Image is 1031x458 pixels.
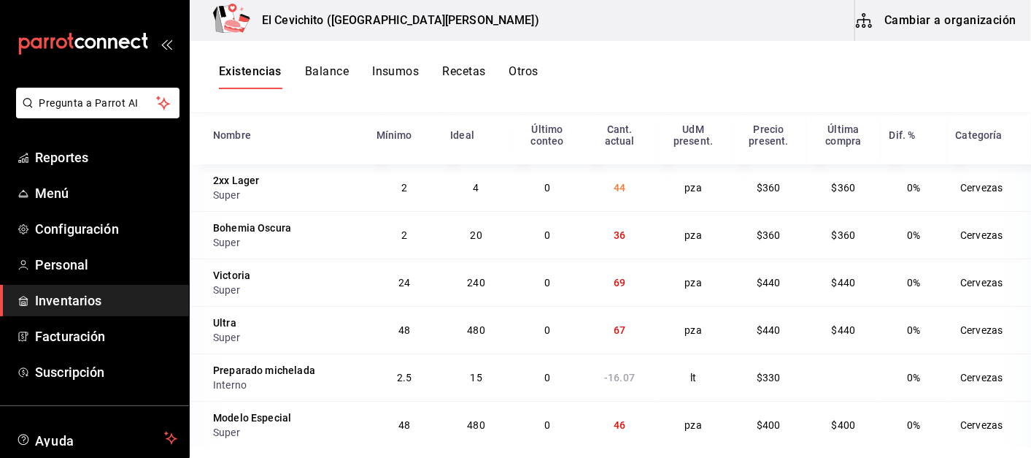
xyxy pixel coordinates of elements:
td: pza [655,401,730,449]
span: 15 [470,372,482,383]
button: Existencias [219,64,282,89]
div: Interno [213,378,359,392]
span: 46 [614,419,625,431]
div: Ideal [450,129,474,141]
span: 0% [907,324,920,336]
span: Personal [35,255,177,275]
div: Super [213,283,359,297]
div: UdM present. [664,123,722,147]
span: 44 [614,182,625,194]
div: Categoría [956,129,1003,141]
button: Balance [305,64,349,89]
td: Cervezas [947,259,1031,306]
a: Pregunta a Parrot AI [10,106,179,121]
span: 0% [907,372,920,383]
span: 0 [544,182,550,194]
span: 2 [401,182,407,194]
span: 20 [470,229,482,241]
span: 0% [907,182,920,194]
span: 0% [907,419,920,431]
div: Cant. actual [592,123,647,147]
span: Menú [35,183,177,203]
div: Bohemia Oscura [213,221,291,235]
span: 24 [398,277,410,289]
td: Cervezas [947,306,1031,354]
td: pza [655,211,730,259]
span: 0 [544,324,550,336]
span: 480 [467,419,484,431]
button: open_drawer_menu [161,38,172,50]
span: 48 [398,324,410,336]
span: $360 [757,182,781,194]
td: lt [655,354,730,401]
div: Nombre [213,129,251,141]
span: 0% [907,229,920,241]
span: 48 [398,419,410,431]
span: $440 [832,324,856,336]
span: $360 [832,229,856,241]
div: Super [213,188,359,202]
span: $440 [757,277,781,289]
span: Pregunta a Parrot AI [39,96,157,111]
span: Ayuda [35,430,158,447]
span: 69 [614,277,625,289]
span: Suscripción [35,362,177,382]
div: Mínimo [377,129,412,141]
span: 0 [544,277,550,289]
td: Cervezas [947,211,1031,259]
span: $330 [757,372,781,383]
span: 480 [467,324,484,336]
div: 2xx Lager [213,173,259,188]
span: $400 [832,419,856,431]
td: Cervezas [947,401,1031,449]
span: $440 [757,324,781,336]
span: 0 [544,229,550,241]
div: Preparado michelada [213,363,315,378]
div: Super [213,235,359,250]
button: Pregunta a Parrot AI [16,88,179,118]
button: Recetas [442,64,485,89]
span: Configuración [35,219,177,239]
td: pza [655,164,730,211]
span: 36 [614,229,625,241]
h3: El Cevichito ([GEOGRAPHIC_DATA][PERSON_NAME]) [250,12,539,29]
td: pza [655,259,730,306]
button: Insumos [372,64,419,89]
td: pza [655,306,730,354]
div: navigation tabs [219,64,538,89]
div: Modelo Especial [213,411,291,425]
span: 0% [907,277,920,289]
div: Precio present. [740,123,798,147]
span: $360 [757,229,781,241]
span: Facturación [35,327,177,346]
div: Última compra [815,123,871,147]
span: Inventarios [35,291,177,310]
span: Reportes [35,148,177,167]
span: 4 [474,182,479,194]
span: $360 [832,182,856,194]
span: 2.5 [397,372,412,383]
td: Cervezas [947,164,1031,211]
span: 0 [544,372,550,383]
span: 2 [401,229,407,241]
button: Otros [509,64,538,89]
div: Super [213,330,359,345]
span: 0 [544,419,550,431]
span: $400 [757,419,781,431]
span: $440 [832,277,856,289]
span: -16.07 [604,372,635,383]
div: Super [213,425,359,440]
div: Dif. % [889,129,916,141]
td: Cervezas [947,354,1031,401]
span: 67 [614,324,625,336]
div: Victoria [213,268,250,283]
div: Ultra [213,316,236,330]
div: Último conteo [520,123,575,147]
span: 240 [467,277,484,289]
